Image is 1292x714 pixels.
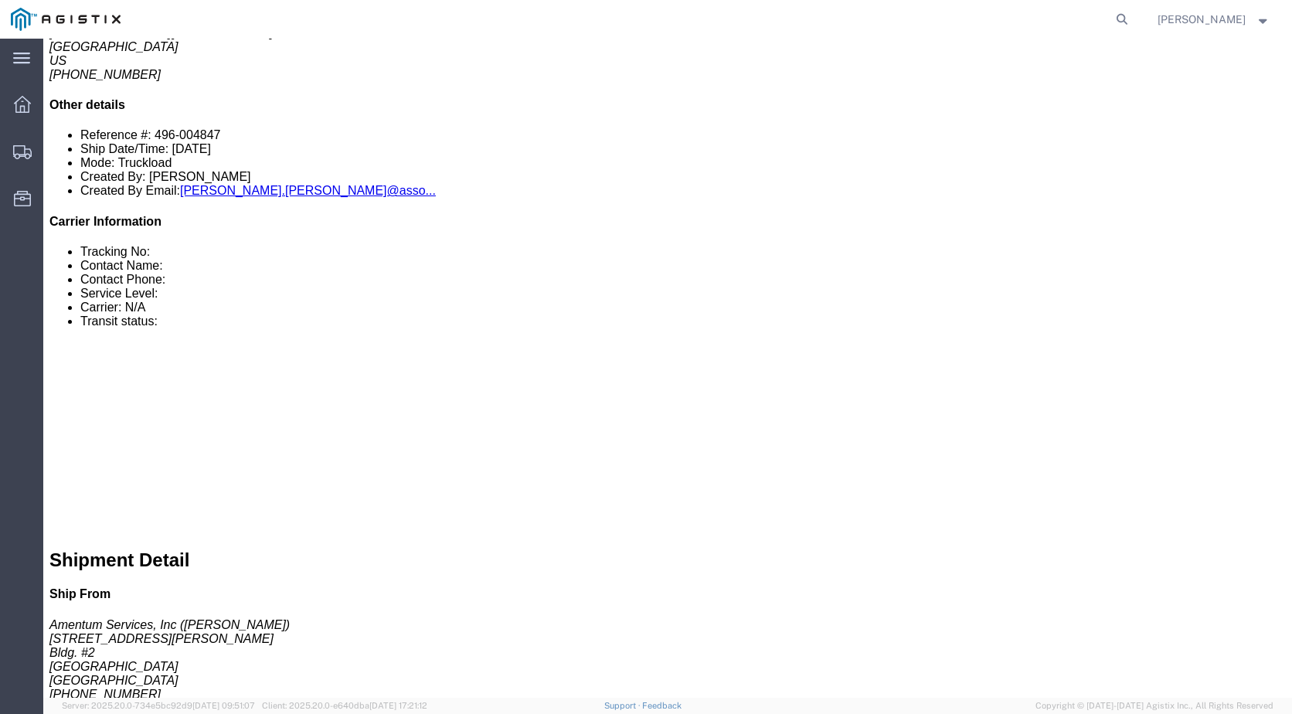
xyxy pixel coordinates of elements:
[604,701,643,710] a: Support
[43,39,1292,698] iframe: FS Legacy Container
[642,701,682,710] a: Feedback
[369,701,427,710] span: [DATE] 17:21:12
[1158,11,1246,28] span: Margeaux Komornik
[262,701,427,710] span: Client: 2025.20.0-e640dba
[11,8,121,31] img: logo
[62,701,255,710] span: Server: 2025.20.0-734e5bc92d9
[192,701,255,710] span: [DATE] 09:51:07
[1035,699,1273,712] span: Copyright © [DATE]-[DATE] Agistix Inc., All Rights Reserved
[1157,10,1271,29] button: [PERSON_NAME]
